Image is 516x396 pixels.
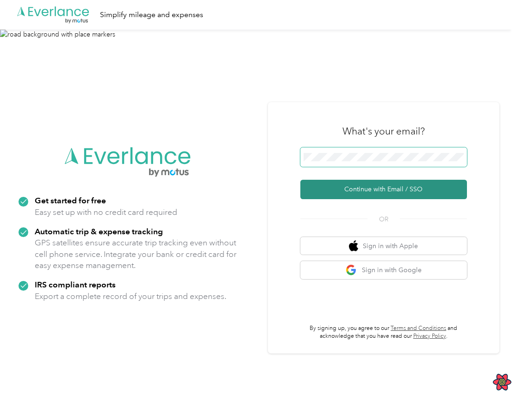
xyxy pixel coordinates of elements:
img: google logo [346,264,357,276]
span: OR [367,214,400,224]
a: Privacy Policy [413,333,446,340]
button: apple logoSign in with Apple [300,237,467,255]
a: Terms and Conditions [391,325,446,332]
div: Simplify mileage and expenses [100,9,203,21]
button: google logoSign in with Google [300,261,467,279]
strong: Get started for free [35,195,106,205]
strong: Automatic trip & expense tracking [35,226,163,236]
button: Open React Query Devtools [493,373,511,391]
p: Export a complete record of your trips and expenses. [35,291,226,302]
iframe: Everlance-gr Chat Button Frame [464,344,516,396]
p: Easy set up with no credit card required [35,207,177,218]
button: Continue with Email / SSO [300,180,467,199]
p: GPS satellites ensure accurate trip tracking even without cell phone service. Integrate your bank... [35,237,237,271]
p: By signing up, you agree to our and acknowledge that you have read our . [300,324,467,341]
h3: What's your email? [342,125,425,138]
img: apple logo [349,240,358,252]
strong: IRS compliant reports [35,280,116,289]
